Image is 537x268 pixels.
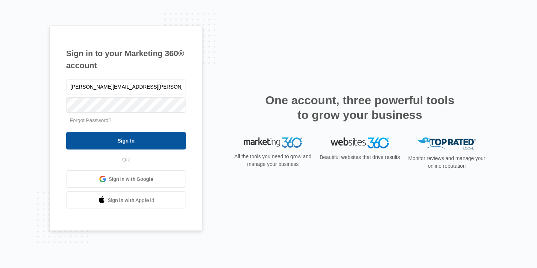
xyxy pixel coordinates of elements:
h2: One account, three powerful tools to grow your business [263,93,457,122]
input: Sign In [66,132,186,149]
h1: Sign in to your Marketing 360® account [66,47,186,71]
span: Sign in with Google [109,175,153,183]
p: Beautiful websites that drive results [319,154,401,161]
a: Forgot Password? [70,117,111,123]
img: Websites 360 [331,137,389,148]
span: OR [117,156,135,164]
input: Email [66,79,186,94]
img: Top Rated Local [418,137,476,149]
a: Sign in with Apple Id [66,191,186,209]
span: Sign in with Apple Id [108,197,155,204]
p: Monitor reviews and manage your online reputation [406,155,488,170]
a: Sign in with Google [66,170,186,188]
p: All the tools you need to grow and manage your business [232,153,314,168]
img: Marketing 360 [244,137,302,148]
